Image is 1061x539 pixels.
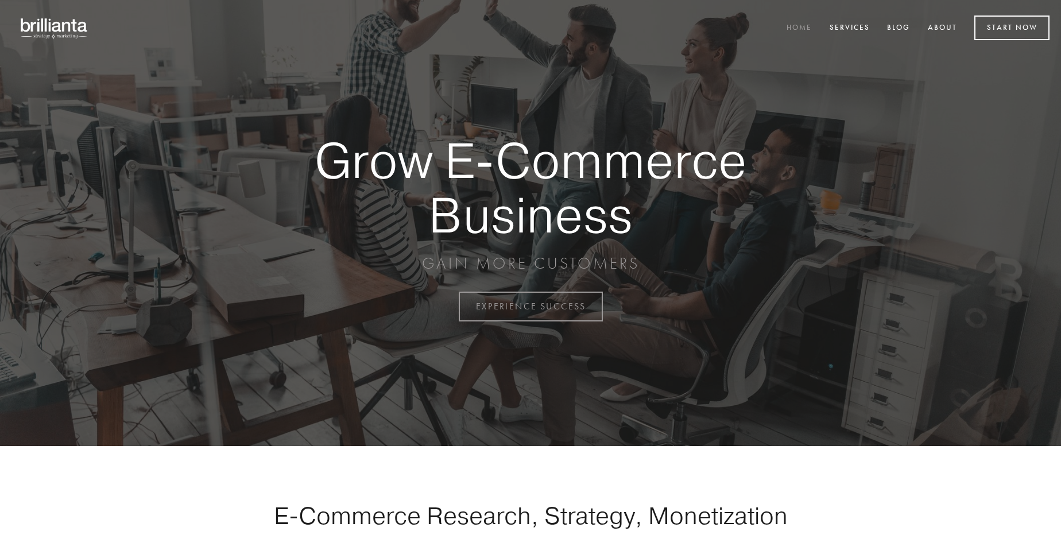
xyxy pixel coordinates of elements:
p: GAIN MORE CUSTOMERS [274,253,787,274]
h1: E-Commerce Research, Strategy, Monetization [238,501,823,530]
a: Services [822,19,877,38]
a: EXPERIENCE SUCCESS [459,292,603,321]
strong: Grow E-Commerce Business [274,133,787,242]
a: About [920,19,965,38]
a: Home [779,19,819,38]
a: Blog [880,19,917,38]
a: Start Now [974,15,1050,40]
img: brillianta - research, strategy, marketing [11,11,98,45]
